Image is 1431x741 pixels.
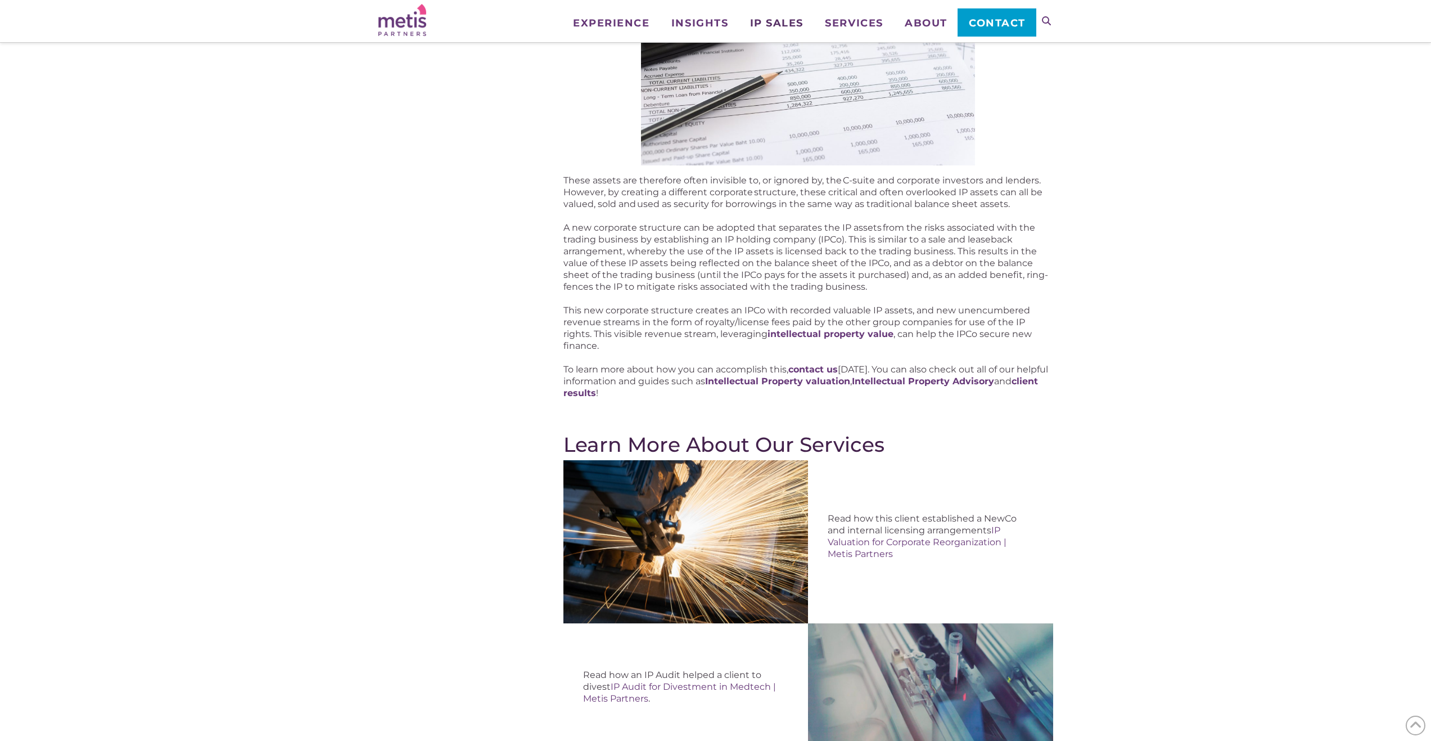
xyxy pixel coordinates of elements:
[563,304,1053,352] p: This new corporate structure creates an IPCo with recorded valuable IP assets, and new unencumber...
[852,376,994,387] a: Intellectual Property Advisory
[750,18,803,28] span: IP Sales
[573,18,649,28] span: Experience
[768,329,893,339] a: intellectual property value
[583,681,776,704] a: IP Audit for Divestment in Medtech | Metis Partners
[828,525,1006,559] a: IP Valuation for Corporate Reorganization | Metis Partners
[905,18,947,28] span: About
[378,4,426,36] img: Metis Partners
[969,18,1026,28] span: Contact
[563,376,1038,398] a: client results
[958,8,1036,37] a: Contact
[788,364,838,375] a: contact us
[825,18,883,28] span: Services
[563,363,1053,399] p: To learn more about how you can accomplish this, [DATE]. You can also check out all of our helpfu...
[563,174,1053,210] p: These assets are therefore often invisible to, or ignored by, the C-suite and corporate investors...
[563,222,1053,293] p: A new corporate structure can be adopted that separates the IP assets from the risks associated w...
[705,376,850,387] a: Intellectual Property valuation
[583,669,789,704] p: Read how an IP Audit helped a client to divest .
[1406,716,1425,735] span: Back to Top
[671,18,728,28] span: Insights
[828,513,1033,560] p: Read how this client established a NewCo and internal licensing arrangements
[563,433,1053,456] h2: Learn More About Our Services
